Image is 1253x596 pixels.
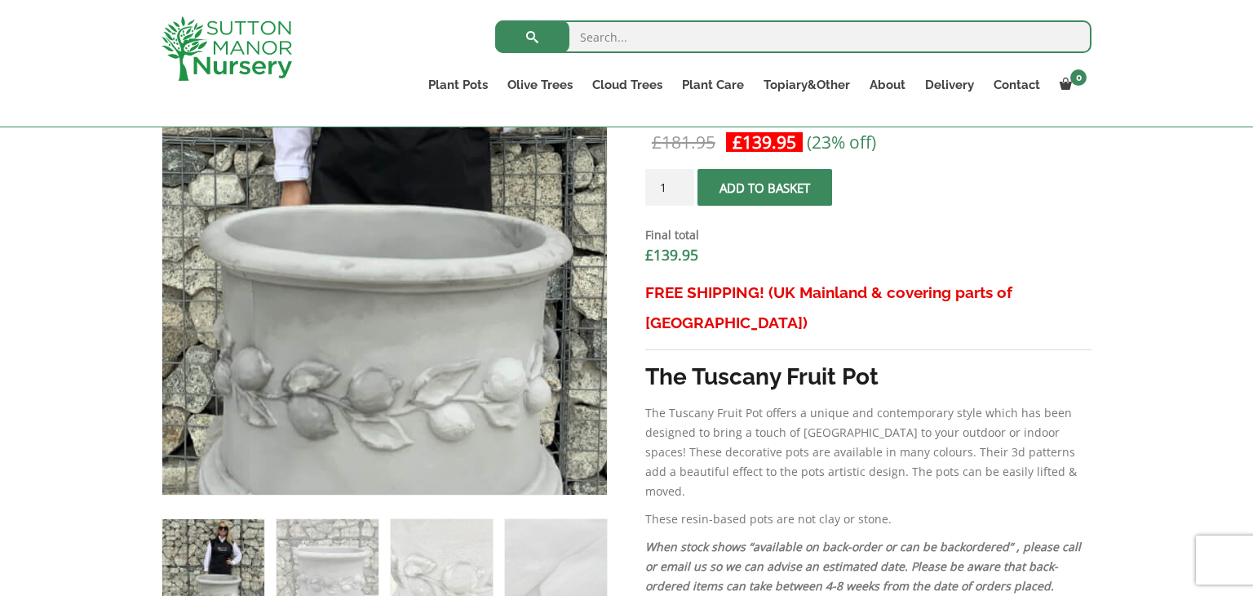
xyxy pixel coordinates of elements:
[1070,69,1087,86] span: 0
[645,403,1091,501] p: The Tuscany Fruit Pot offers a unique and contemporary style which has been designed to bring a t...
[697,169,832,206] button: Add to basket
[860,73,915,96] a: About
[733,131,742,153] span: £
[645,245,653,265] span: £
[645,225,1091,245] dt: Final total
[652,131,715,153] bdi: 181.95
[495,20,1091,53] input: Search...
[162,16,292,81] img: logo
[418,73,498,96] a: Plant Pots
[754,73,860,96] a: Topiary&Other
[645,539,1081,594] em: When stock shows “available on back-order or can be backordered” , please call or email us so we ...
[1050,73,1091,96] a: 0
[807,131,876,153] span: (23% off)
[652,131,662,153] span: £
[645,363,879,390] strong: The Tuscany Fruit Pot
[498,73,582,96] a: Olive Trees
[672,73,754,96] a: Plant Care
[645,509,1091,529] p: These resin-based pots are not clay or stone.
[582,73,672,96] a: Cloud Trees
[915,73,984,96] a: Delivery
[645,278,1091,338] h3: FREE SHIPPING! (UK Mainland & covering parts of [GEOGRAPHIC_DATA])
[984,73,1050,96] a: Contact
[645,169,694,206] input: Product quantity
[733,131,796,153] bdi: 139.95
[645,245,698,265] bdi: 139.95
